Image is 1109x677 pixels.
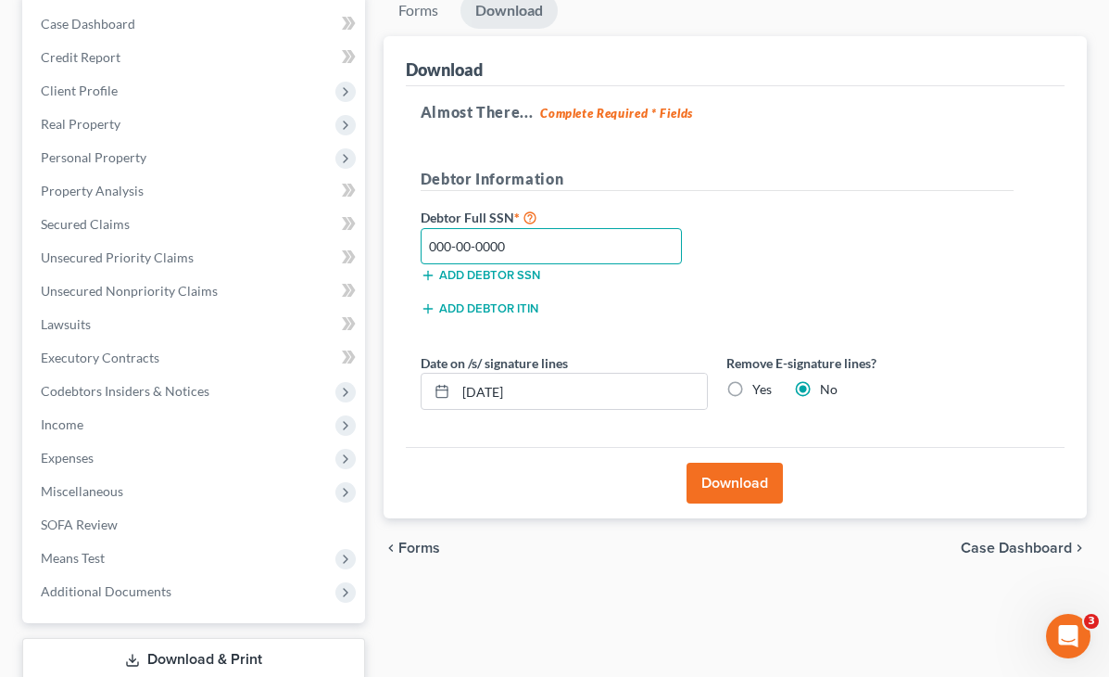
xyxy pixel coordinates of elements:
span: Codebtors Insiders & Notices [41,383,209,399]
strong: Complete Required * Fields [540,106,693,121]
i: chevron_left [384,541,398,556]
span: Property Analysis [41,183,144,198]
label: Remove E-signature lines? [726,353,1014,373]
span: Additional Documents [41,583,171,599]
a: Property Analysis [26,174,365,208]
span: Forms [398,541,440,556]
button: Download [687,463,783,504]
label: No [820,380,838,399]
a: SOFA Review [26,508,365,542]
span: Credit Report [41,49,120,65]
a: Executory Contracts [26,341,365,375]
span: Real Property [41,116,120,132]
input: XXX-XX-XXXX [421,228,683,265]
label: Debtor Full SSN [411,206,717,228]
span: Case Dashboard [961,541,1072,556]
span: SOFA Review [41,517,118,532]
a: Secured Claims [26,208,365,241]
span: Secured Claims [41,216,130,232]
label: Yes [752,380,772,399]
div: Download [406,58,483,81]
label: Date on /s/ signature lines [421,353,568,373]
button: chevron_left Forms [384,541,465,556]
span: Lawsuits [41,316,91,332]
a: Case Dashboard [26,7,365,41]
a: Unsecured Nonpriority Claims [26,275,365,308]
span: Personal Property [41,149,146,165]
iframe: Intercom live chat [1046,614,1090,658]
a: Unsecured Priority Claims [26,241,365,275]
span: Case Dashboard [41,16,135,32]
span: Unsecured Priority Claims [41,249,194,265]
span: Unsecured Nonpriority Claims [41,283,218,299]
span: Client Profile [41,83,118,98]
a: Case Dashboard chevron_right [961,541,1087,556]
input: MM/DD/YYYY [456,374,707,409]
a: Lawsuits [26,308,365,341]
h5: Debtor Information [421,168,1014,191]
span: Expenses [41,450,94,466]
button: Add debtor ITIN [421,301,538,316]
span: Income [41,416,83,432]
a: Credit Report [26,41,365,74]
i: chevron_right [1072,541,1087,556]
h5: Almost There... [421,101,1050,123]
span: Means Test [41,550,105,566]
button: Add debtor SSN [421,268,540,283]
span: Miscellaneous [41,483,123,499]
span: Executory Contracts [41,350,159,365]
span: 3 [1084,614,1099,629]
